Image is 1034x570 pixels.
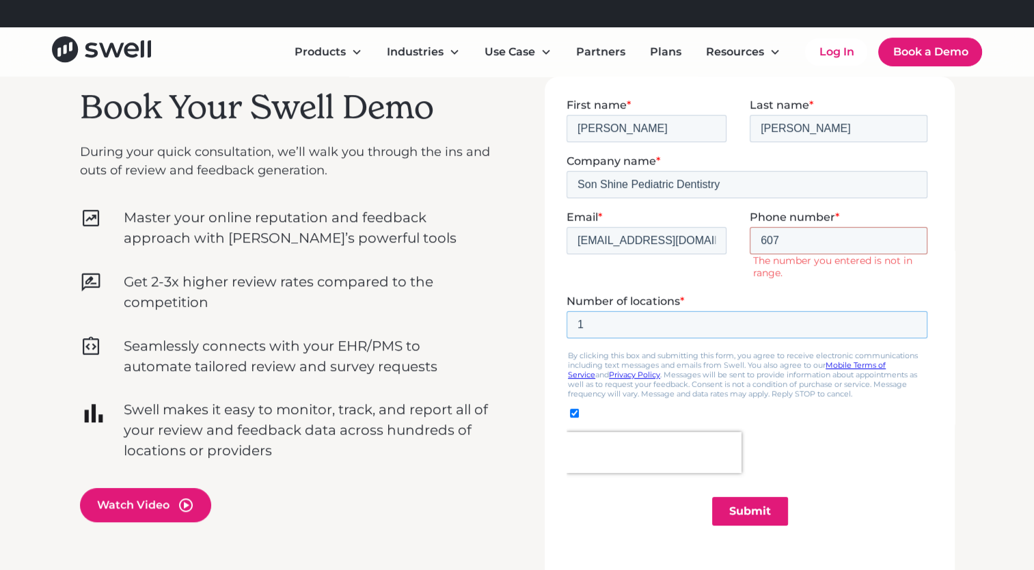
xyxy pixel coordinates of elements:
[97,497,169,513] div: Watch Video
[124,336,490,377] p: Seamlessly connects with your EHR/PMS to automate tailored review and survey requests
[295,44,346,60] div: Products
[80,143,490,180] p: During your quick consultation, we’ll walk you through the ins and outs of review and feedback ge...
[695,38,791,66] div: Resources
[387,44,444,60] div: Industries
[376,38,471,66] div: Industries
[124,399,490,461] p: Swell makes it easy to monitor, track, and report all of your review and feedback data across hun...
[284,38,373,66] div: Products
[124,207,490,248] p: Master your online reputation and feedback approach with [PERSON_NAME]’s powerful tools
[565,38,636,66] a: Partners
[706,44,764,60] div: Resources
[878,38,982,66] a: Book a Demo
[124,271,490,312] p: Get 2-3x higher review rates compared to the competition
[474,38,562,66] div: Use Case
[80,488,490,522] a: open lightbox
[485,44,535,60] div: Use Case
[52,36,151,67] a: home
[805,38,867,66] a: Log In
[639,38,692,66] a: Plans
[80,87,490,127] h2: Book Your Swell Demo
